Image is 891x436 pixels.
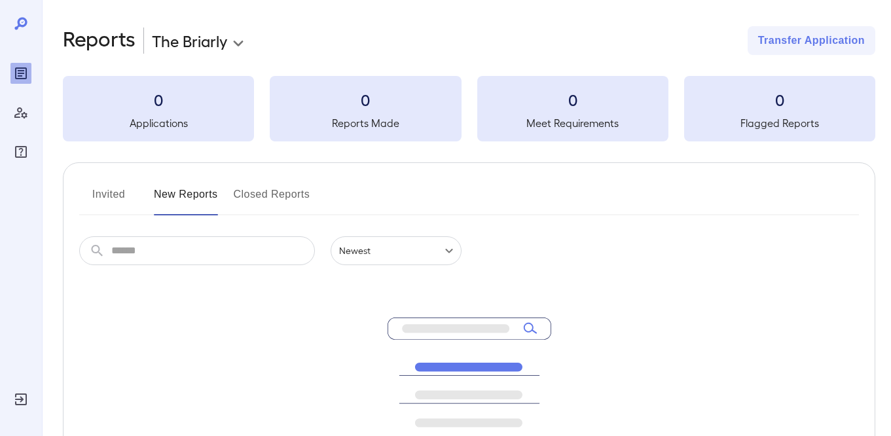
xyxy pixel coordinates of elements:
button: New Reports [154,184,218,215]
summary: 0Applications0Reports Made0Meet Requirements0Flagged Reports [63,76,875,141]
button: Closed Reports [234,184,310,215]
div: Newest [331,236,462,265]
h5: Reports Made [270,115,461,131]
p: The Briarly [152,30,227,51]
div: Log Out [10,389,31,410]
h3: 0 [63,89,254,110]
div: Reports [10,63,31,84]
h3: 0 [270,89,461,110]
h5: Meet Requirements [477,115,668,131]
button: Invited [79,184,138,215]
button: Transfer Application [748,26,875,55]
h3: 0 [477,89,668,110]
div: Manage Users [10,102,31,123]
h2: Reports [63,26,136,55]
h3: 0 [684,89,875,110]
h5: Flagged Reports [684,115,875,131]
div: FAQ [10,141,31,162]
h5: Applications [63,115,254,131]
